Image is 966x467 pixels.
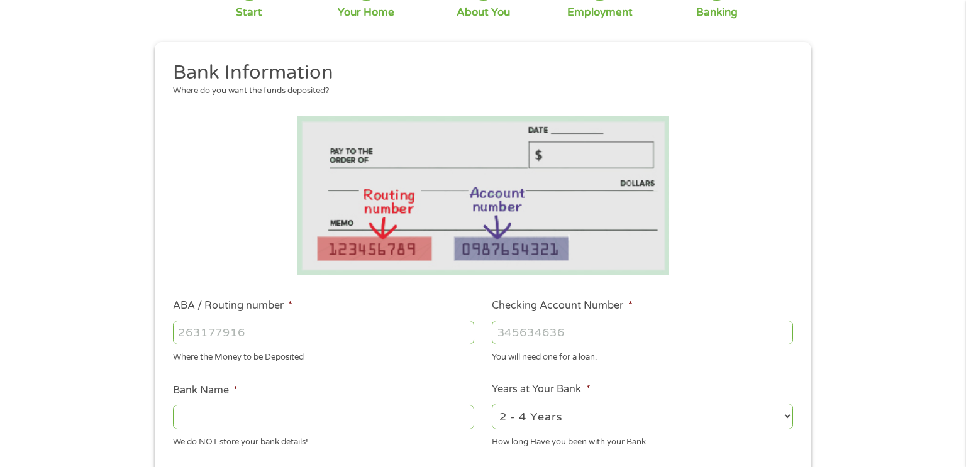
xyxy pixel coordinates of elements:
[173,384,238,397] label: Bank Name
[297,116,669,275] img: Routing number location
[173,60,784,85] h2: Bank Information
[567,6,633,19] div: Employment
[696,6,738,19] div: Banking
[173,299,292,312] label: ABA / Routing number
[492,321,793,344] input: 345634636
[338,6,394,19] div: Your Home
[173,321,474,344] input: 263177916
[492,383,590,396] label: Years at Your Bank
[492,347,793,364] div: You will need one for a loan.
[492,431,793,448] div: How long Have you been with your Bank
[173,431,474,448] div: We do NOT store your bank details!
[492,299,632,312] label: Checking Account Number
[173,85,784,97] div: Where do you want the funds deposited?
[173,347,474,364] div: Where the Money to be Deposited
[457,6,510,19] div: About You
[236,6,262,19] div: Start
